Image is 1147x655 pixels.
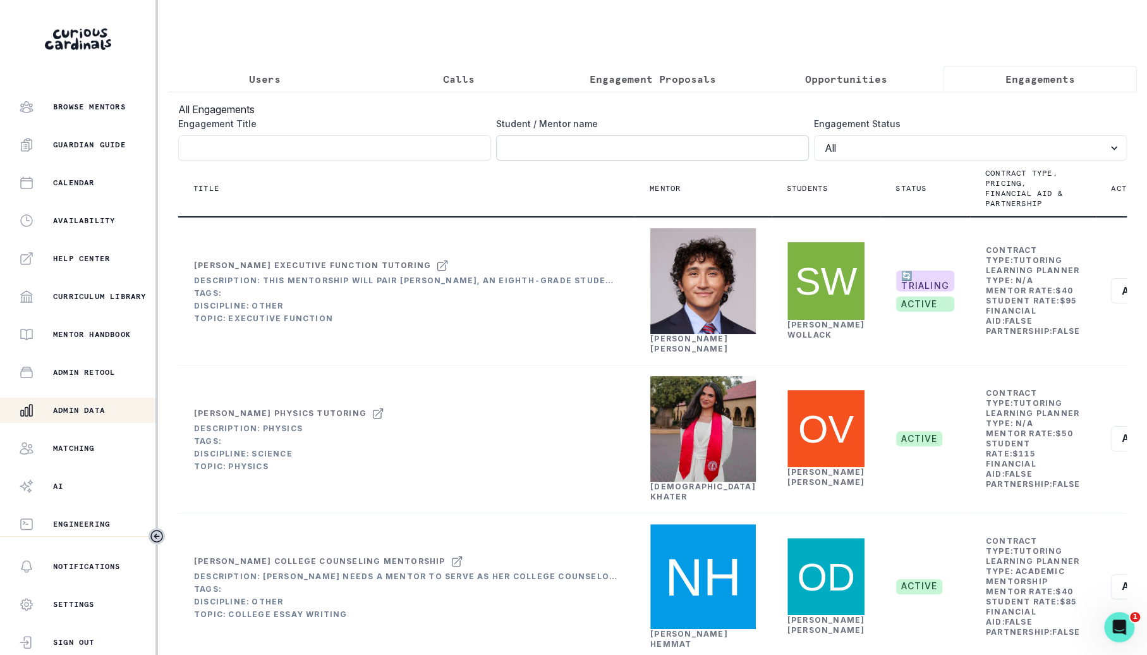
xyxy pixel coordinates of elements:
div: Tags: [194,436,384,446]
b: $ 40 [1055,286,1073,295]
p: Calendar [53,178,95,188]
p: Contract type, pricing, financial aid & partnership [985,168,1065,209]
p: Users [249,71,281,87]
label: Engagement Title [178,117,483,130]
b: false [1005,316,1033,326]
a: [PERSON_NAME] Hemmat [650,629,728,649]
p: Engineering [53,519,110,529]
b: tutoring [1013,398,1063,408]
p: Admin Data [53,405,105,415]
div: Discipline: Science [194,449,384,459]
b: tutoring [1013,255,1063,265]
button: Toggle sidebar [149,528,165,544]
b: false [1005,469,1033,479]
p: Mentor [650,183,681,193]
b: false [1005,617,1033,627]
div: Description: This mentorship will pair [PERSON_NAME], an eighth-grade student with interests in m... [194,276,619,286]
p: Calls [443,71,475,87]
span: active [896,431,942,446]
div: Topic: Executive Function [194,314,619,324]
div: [PERSON_NAME] Executive Function tutoring [194,260,431,271]
div: Description: [PERSON_NAME] needs a mentor to serve as her college counselor end-to-end (shortlist... [194,572,619,582]
img: Curious Cardinals Logo [45,28,111,50]
a: [PERSON_NAME] [PERSON_NAME] [787,467,865,487]
a: [PERSON_NAME] Wollack [787,320,865,340]
div: Discipline: Other [194,301,619,311]
b: N/A [1016,276,1033,285]
p: Guardian Guide [53,140,126,150]
p: Opportunities [805,71,887,87]
div: [PERSON_NAME] College Counseling Mentorship [194,556,446,566]
p: Admin Retool [53,367,115,377]
b: $ 115 [1012,449,1036,458]
p: Help Center [53,254,110,264]
b: N/A [1016,419,1033,428]
h3: All Engagements [178,102,1127,117]
div: Description: Physics [194,424,384,434]
p: Matching [53,443,95,453]
b: false [1052,326,1080,336]
div: Tags: [194,584,619,594]
p: Actions [1111,183,1147,193]
span: active [896,579,942,594]
a: [PERSON_NAME] [PERSON_NAME] [650,334,728,353]
div: Topic: College Essay Writing [194,609,619,620]
b: false [1052,627,1080,637]
b: Academic Mentorship [986,566,1065,586]
p: Status [895,183,926,193]
div: Discipline: Other [194,597,619,607]
label: Engagement Status [814,117,1119,130]
p: Engagement Proposals [589,71,715,87]
b: $ 85 [1059,597,1077,606]
p: Settings [53,599,95,609]
p: Title [193,183,219,193]
p: Sign Out [53,637,95,647]
b: tutoring [1013,546,1063,556]
p: Curriculum Library [53,291,147,302]
div: [PERSON_NAME] Physics tutoring [194,408,367,419]
a: [PERSON_NAME] [PERSON_NAME] [787,615,865,635]
div: Tags: [194,288,619,298]
a: [DEMOGRAPHIC_DATA] Khater [650,482,756,501]
td: Contract Type: Learning Planner Type: Mentor Rate: Student Rate: Financial Aid: Partnership: [985,536,1081,638]
span: 🔄 TRIALING [896,271,954,292]
b: $ 95 [1059,296,1077,305]
td: Contract Type: Learning Planner Type: Mentor Rate: Student Rate: Financial Aid: Partnership: [985,245,1081,337]
p: Availability [53,216,115,226]
p: AI [53,481,63,491]
p: Notifications [53,561,121,572]
iframe: Intercom live chat [1104,612,1134,642]
b: $ 40 [1055,587,1073,596]
p: Students [787,183,828,193]
b: false [1052,479,1080,489]
label: Student / Mentor name [496,117,801,130]
span: active [896,297,954,312]
b: $ 50 [1055,429,1073,438]
p: Browse Mentors [53,102,126,112]
div: Topic: Physics [194,462,384,472]
p: Mentor Handbook [53,329,131,340]
span: 1 [1130,612,1140,622]
p: Engagements [1005,71,1075,87]
td: Contract Type: Learning Planner Type: Mentor Rate: Student Rate: Financial Aid: Partnership: [985,388,1081,490]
